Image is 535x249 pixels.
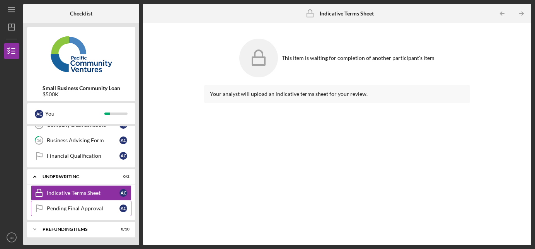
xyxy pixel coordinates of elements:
[37,138,42,143] tspan: 16
[37,123,41,128] tspan: 15
[119,205,127,212] div: a c
[31,133,131,148] a: 16Business Advising Formac
[47,190,119,196] div: Indicative Terms Sheet
[31,201,131,216] a: Pending Final Approvalac
[31,185,131,201] a: Indicative Terms Sheetac
[116,227,129,232] div: 0 / 10
[119,189,127,197] div: a c
[47,137,119,143] div: Business Advising Form
[282,55,434,61] div: This item is waiting for completion of another participant's item
[43,91,120,97] div: $500K
[43,85,120,91] b: Small Business Community Loan
[116,174,129,179] div: 0 / 2
[43,227,110,232] div: Prefunding Items
[10,235,14,240] text: ac
[43,174,110,179] div: Underwriting
[47,205,119,211] div: Pending Final Approval
[35,110,43,118] div: a c
[27,31,135,77] img: Product logo
[4,230,19,245] button: ac
[119,136,127,144] div: a c
[47,153,119,159] div: Financial Qualification
[320,10,374,17] b: Indicative Terms Sheet
[210,91,465,97] div: Your analyst will upload an indicative terms sheet for your review.
[119,152,127,160] div: a c
[45,107,104,120] div: You
[31,148,131,164] a: Financial Qualificationac
[70,10,92,17] b: Checklist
